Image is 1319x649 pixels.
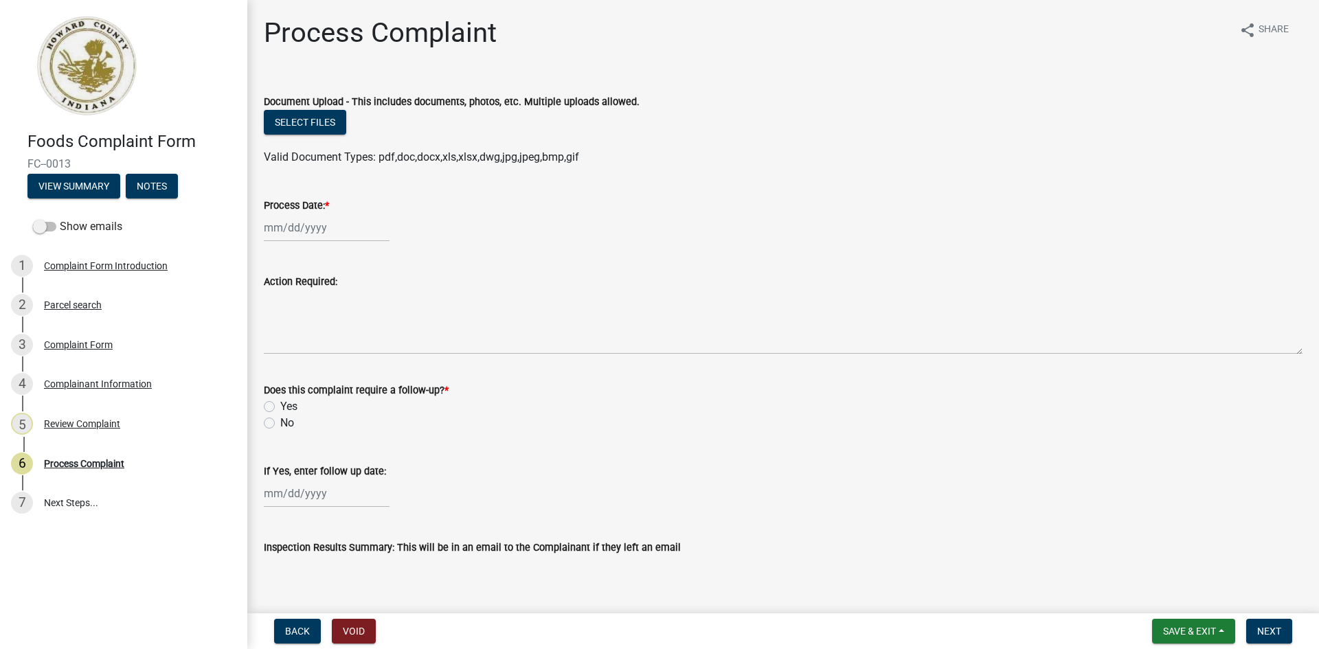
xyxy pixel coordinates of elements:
[44,261,168,271] div: Complaint Form Introduction
[11,413,33,435] div: 5
[27,132,236,152] h4: Foods Complaint Form
[11,334,33,356] div: 3
[285,626,310,637] span: Back
[11,453,33,475] div: 6
[264,16,497,49] h1: Process Complaint
[264,214,390,242] input: mm/dd/yyyy
[264,479,390,508] input: mm/dd/yyyy
[264,98,640,107] label: Document Upload - This includes documents, photos, etc. Multiple uploads allowed.
[264,467,386,477] label: If Yes, enter follow up date:
[1228,16,1300,43] button: shareShare
[27,181,120,192] wm-modal-confirm: Summary
[280,398,297,415] label: Yes
[1239,22,1256,38] i: share
[11,255,33,277] div: 1
[1163,626,1216,637] span: Save & Exit
[44,300,102,310] div: Parcel search
[11,294,33,316] div: 2
[1257,626,1281,637] span: Next
[27,14,145,117] img: Howard County, Indiana
[44,340,113,350] div: Complaint Form
[33,218,122,235] label: Show emails
[44,379,152,389] div: Complainant Information
[126,174,178,198] button: Notes
[264,110,346,135] button: Select files
[264,543,681,553] label: Inspection Results Summary: This will be in an email to the Complainant if they left an email
[274,619,321,644] button: Back
[280,415,294,431] label: No
[264,277,337,287] label: Action Required:
[1152,619,1235,644] button: Save & Exit
[264,150,579,163] span: Valid Document Types: pdf,doc,docx,xls,xlsx,dwg,jpg,jpeg,bmp,gif
[332,619,376,644] button: Void
[27,174,120,198] button: View Summary
[264,201,329,211] label: Process Date:
[1259,22,1289,38] span: Share
[1246,619,1292,644] button: Next
[44,419,120,429] div: Review Complaint
[44,459,124,468] div: Process Complaint
[126,181,178,192] wm-modal-confirm: Notes
[27,157,220,170] span: FC--0013
[264,386,449,396] label: Does this complaint require a follow-up?
[11,373,33,395] div: 4
[11,492,33,514] div: 7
